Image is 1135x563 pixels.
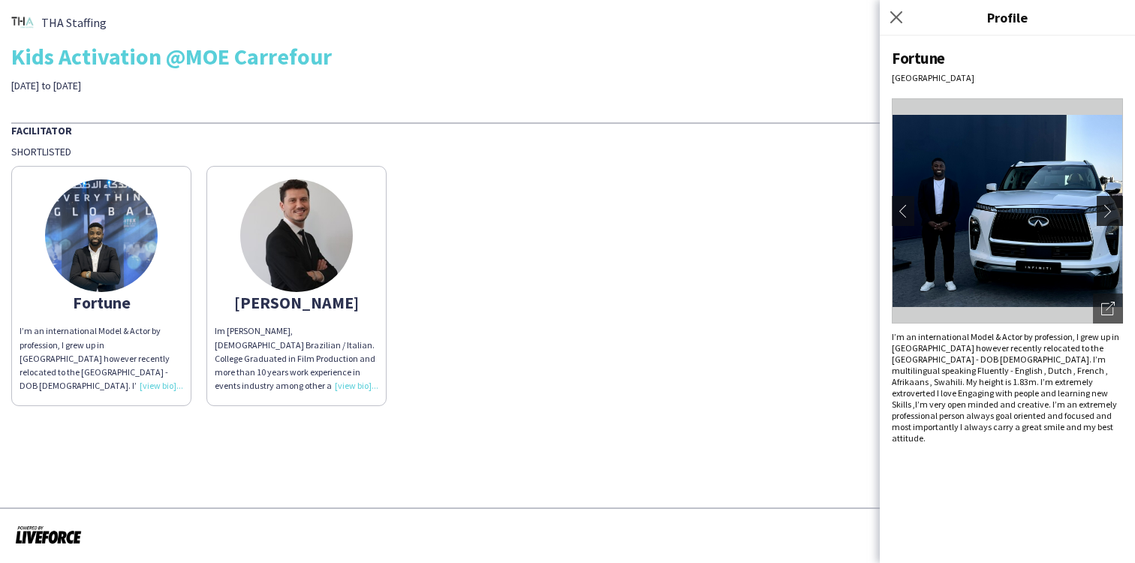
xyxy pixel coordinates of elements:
img: thumb-ff5ee135-fe1c-4834-90d0-5c91ada7f819.jpg [45,179,158,292]
img: thumb-72e6e464-0fa6-4607-82f0-1cbb8a860093.png [11,11,34,34]
img: Crew avatar or photo [892,98,1123,324]
img: Powered by Liveforce [15,524,82,545]
div: [PERSON_NAME] [215,296,378,309]
span: THA Staffing [41,16,107,29]
div: Fortune [20,296,183,309]
div: Kids Activation @MOE Carrefour [11,45,1124,68]
div: Im [PERSON_NAME], [DEMOGRAPHIC_DATA] Brazilian / Italian. College Graduated in Film Production an... [215,324,378,393]
div: [DATE] to [DATE] [11,79,401,92]
div: Open photos pop-in [1093,294,1123,324]
div: I’m an international Model & Actor by profession, I grew up in [GEOGRAPHIC_DATA] however recently... [892,331,1123,444]
div: Fortune [892,48,1123,68]
div: I’m an international Model & Actor by profession, I grew up in [GEOGRAPHIC_DATA] however recently... [20,324,183,393]
div: [GEOGRAPHIC_DATA] [892,72,1123,83]
img: thumb-67863c07a8814.jpeg [240,179,353,292]
div: Facilitator [11,122,1124,137]
div: Shortlisted [11,145,1124,158]
h3: Profile [880,8,1135,27]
